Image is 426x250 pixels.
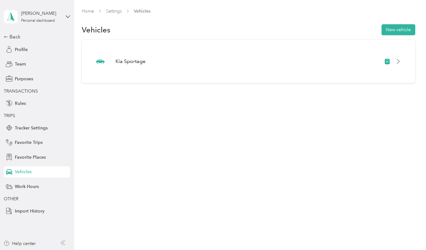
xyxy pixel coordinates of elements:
span: Tracker Settings [15,125,48,131]
span: TRANSACTIONS [4,88,38,94]
button: New vehicle [382,24,415,35]
span: Work Hours [15,183,39,190]
span: Purposes [15,76,33,82]
img: Sedan [96,57,104,65]
span: Vehicles [15,168,32,175]
span: Favorite Places [15,154,46,161]
div: [PERSON_NAME] [21,10,61,17]
h1: Vehicles [82,26,110,33]
div: Back [4,33,67,41]
span: Rules [15,100,26,107]
button: Help center [3,240,36,247]
span: Team [15,61,26,67]
span: Vehicles [134,8,151,14]
span: Favorite Trips [15,139,43,146]
a: Home [82,9,94,14]
span: Import History [15,208,44,214]
div: Personal dashboard [21,19,55,23]
span: OTHER [4,196,18,202]
iframe: Everlance-gr Chat Button Frame [391,215,426,250]
span: Profile [15,46,28,53]
a: Settings [106,9,122,14]
p: Kia Sportage [115,58,145,65]
span: TRIPS [4,113,15,118]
